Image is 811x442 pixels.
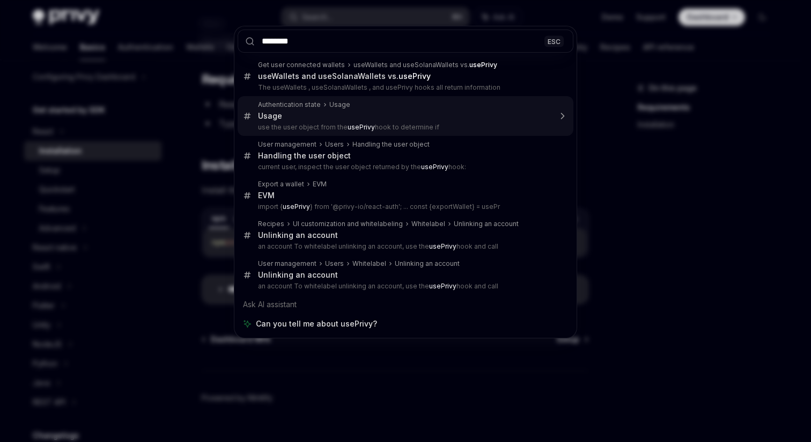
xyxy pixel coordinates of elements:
div: Users [325,140,344,149]
div: useWallets and useSolanaWallets vs. [353,61,497,69]
div: EVM [313,180,327,189]
div: useWallets and useSolanaWallets vs. [258,71,431,81]
p: import { } from '@privy-io/react-auth'; ... const {exportWallet} = usePr [258,202,551,211]
div: User management [258,259,316,268]
div: Whitelabel [352,259,386,268]
b: usePrivy [399,71,431,81]
div: Whitelabel [411,220,445,228]
div: Get user connected wallets [258,61,345,69]
div: User management [258,140,316,149]
div: Ask AI assistant [238,295,573,314]
div: Unlinking an account [258,230,338,240]
b: usePrivy [421,163,448,171]
div: Unlinking an account [395,259,460,268]
div: Unlinking an account [258,270,338,280]
div: Unlinking an account [454,220,519,228]
div: Usage [258,111,282,121]
div: Handling the user object [258,151,351,161]
span: Can you tell me about usePrivy? [256,318,377,329]
p: The useWallets , useSolanaWallets , and usePrivy hooks all return information [258,83,551,92]
b: usePrivy [283,202,310,211]
div: UI customization and whitelabeling [293,220,403,228]
p: an account To whitelabel unlinking an account, use the hook and call [258,242,551,251]
div: Usage [329,100,350,109]
div: Recipes [258,220,284,228]
b: usePrivy [469,61,497,69]
b: usePrivy [429,242,456,250]
div: Export a wallet [258,180,304,189]
div: ESC [544,35,564,47]
p: current user, inspect the user object returned by the hook: [258,163,551,171]
div: EVM [258,191,275,200]
div: Authentication state [258,100,321,109]
div: Handling the user object [352,140,430,149]
p: use the user object from the hook to determine if [258,123,551,132]
div: Users [325,259,344,268]
b: usePrivy [348,123,375,131]
b: usePrivy [429,282,456,290]
p: an account To whitelabel unlinking an account, use the hook and call [258,282,551,291]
